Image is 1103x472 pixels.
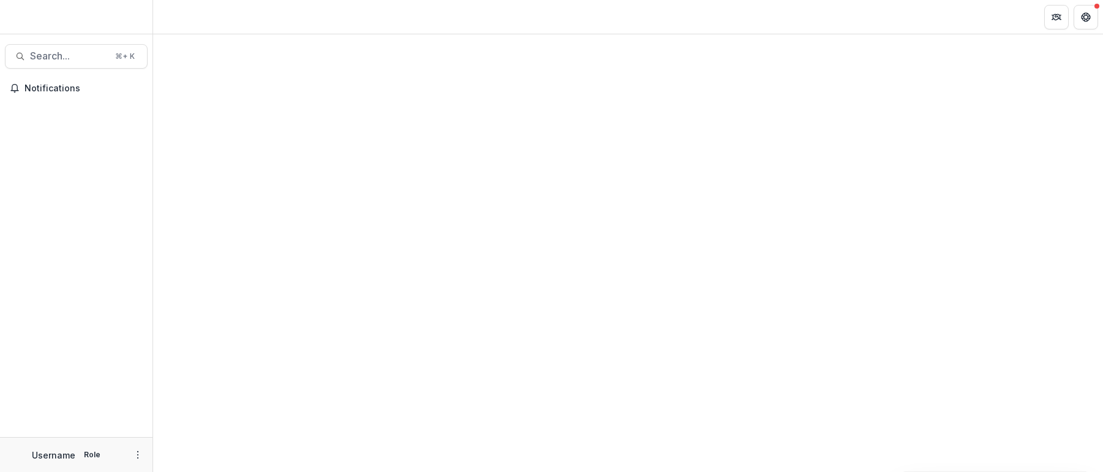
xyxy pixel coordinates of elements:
button: More [130,447,145,462]
span: Notifications [24,83,143,94]
button: Partners [1044,5,1069,29]
button: Get Help [1074,5,1098,29]
p: Role [80,449,104,460]
nav: breadcrumb [158,8,210,26]
button: Search... [5,44,148,69]
span: Search... [30,50,108,62]
button: Notifications [5,78,148,98]
div: ⌘ + K [113,50,137,63]
p: Username [32,449,75,462]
